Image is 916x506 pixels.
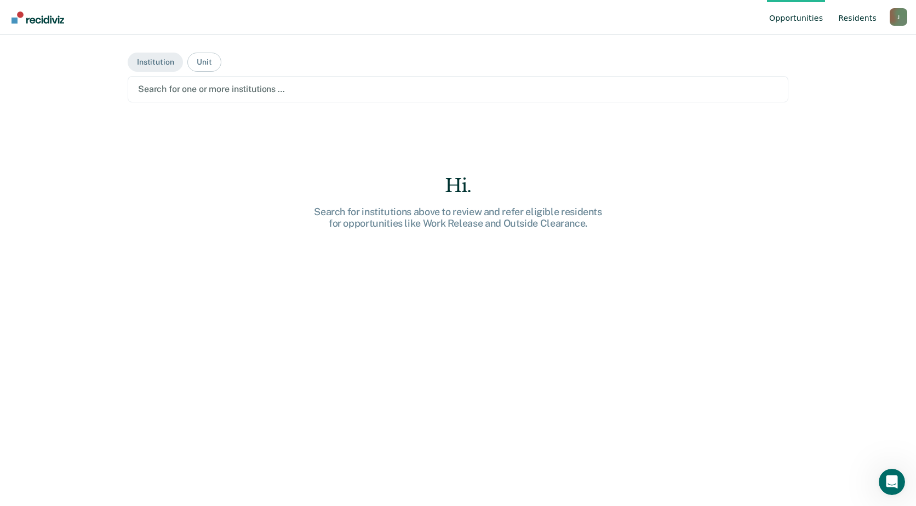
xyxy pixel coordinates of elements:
div: Hi. [283,175,633,197]
div: Search for institutions above to review and refer eligible residents for opportunities like Work ... [283,206,633,229]
img: Recidiviz [12,12,64,24]
iframe: Intercom live chat [879,469,905,495]
div: J [890,8,907,26]
button: Profile dropdown button [890,8,907,26]
button: Unit [187,53,221,72]
button: Institution [128,53,183,72]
